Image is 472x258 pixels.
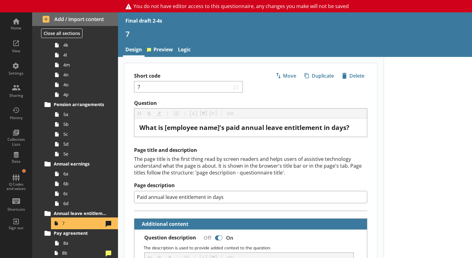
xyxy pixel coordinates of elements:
[52,129,118,139] a: 5c
[54,161,107,167] span: Annual earnings
[5,159,27,164] div: Data
[45,100,118,159] li: Pension arrangements5a5b5c5d5e
[123,44,145,57] a: Design
[52,80,118,90] a: 4o
[63,200,110,206] span: 6d
[144,245,362,251] p: The description is used to provide added context to the question.
[52,238,118,248] a: 8a
[5,207,27,212] div: Shortcuts
[63,141,110,147] span: 5d
[52,199,118,209] a: 6d
[63,111,110,117] span: 5a
[63,62,110,68] span: 4m
[63,151,110,157] span: 5e
[139,123,362,132] div: Question
[54,210,107,216] span: Annual leave entitlement
[339,71,367,81] button: Delete
[63,42,110,48] span: 4k
[54,101,107,107] span: Pension arrangements
[42,209,118,218] a: Annual leave entitlement
[52,70,118,80] a: 4n
[52,40,118,50] a: 4k
[339,71,367,81] span: Delete
[52,119,118,129] a: 5b
[52,139,118,149] a: 5d
[125,17,162,24] div: Final draft 2-4s
[134,147,367,153] h2: Page title and description
[63,92,110,97] span: 4p
[125,29,465,39] h1: 7
[175,44,193,57] a: Logic
[52,179,118,189] a: 6b
[45,159,118,209] li: Annual earnings6a6b6c6d
[5,26,27,31] div: Home
[54,230,107,236] span: Pay agreement
[52,60,118,70] a: 4m
[134,156,367,176] div: The page title is the first thing read by screen readers and helps users of assistive technology ...
[273,71,299,81] span: Move
[302,71,336,81] span: Duplicate
[63,72,110,78] span: 4n
[5,71,27,76] div: Settings
[144,234,196,241] label: Question description
[5,115,27,120] div: History
[139,123,349,132] span: What is [employee name]’s paid annual leave entitlement in days?
[63,171,110,177] span: 6a
[42,100,118,110] a: Pension arrangements
[42,159,118,169] a: Annual earnings
[52,218,118,228] a: 7
[134,182,367,189] label: Page description
[63,191,110,196] span: 6c
[62,250,103,256] span: 8b
[42,228,118,238] a: Pay agreement
[301,71,337,81] button: Duplicate
[52,189,118,199] a: 6c
[63,181,110,187] span: 6b
[199,232,214,243] div: Off
[5,93,27,98] div: Sharing
[43,16,108,23] span: Add / import content
[134,73,251,79] label: Short code
[63,131,110,137] span: 5c
[5,49,27,54] div: View
[45,209,118,228] li: Annual leave entitlement7
[224,232,238,243] div: On
[137,219,190,230] button: Additional content
[52,248,118,258] a: 8b
[232,84,240,90] span: 23
[52,90,118,100] a: 4p
[63,52,110,58] span: 4l
[52,50,118,60] a: 4l
[134,100,367,106] label: Question
[52,149,118,159] a: 5e
[5,182,27,191] div: Q Codes and values
[5,137,27,147] div: Collection Lists
[5,226,27,230] div: Sign out
[41,28,82,38] button: Close all sections
[145,44,175,57] a: Preview
[32,12,118,26] button: Add / import content
[273,71,299,81] button: Move
[63,240,110,246] span: 8a
[45,228,118,258] li: Pay agreement8a8b
[52,169,118,179] a: 6a
[62,220,103,226] span: 7
[63,121,110,127] span: 5b
[52,110,118,119] a: 5a
[63,82,110,88] span: 4o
